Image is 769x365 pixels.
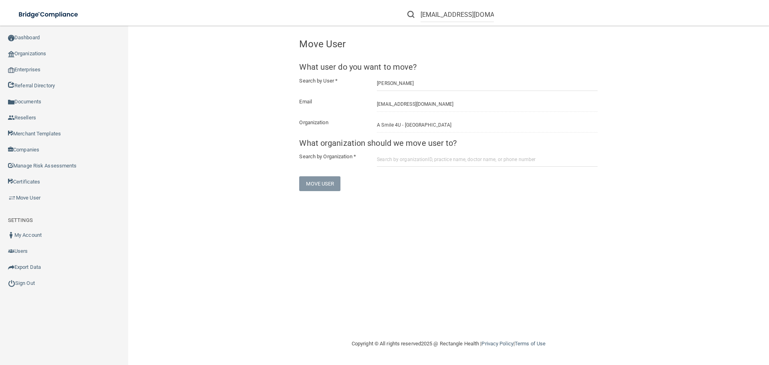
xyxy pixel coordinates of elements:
img: icon-export.b9366987.png [8,264,14,270]
img: ic-search.3b580494.png [407,11,415,18]
img: ic_dashboard_dark.d01f4a41.png [8,35,14,41]
img: ic_power_dark.7ecde6b1.png [8,280,15,287]
label: SETTINGS [8,216,33,225]
img: bridge_compliance_login_screen.278c3ca4.svg [12,6,86,23]
input: Search [421,7,494,22]
div: Copyright © All rights reserved 2025 @ Rectangle Health | | [302,331,595,357]
h5: What organization should we move user to? [299,139,598,147]
input: Email [377,97,598,112]
input: Search by organizationID, practice name, doctor name, or phone number [377,152,598,167]
img: ic_user_dark.df1a06c3.png [8,232,14,238]
img: enterprise.0d942306.png [8,67,14,73]
label: Search by Organization * [293,152,371,161]
iframe: Drift Widget Chat Controller [630,308,759,340]
label: Organization [293,118,371,127]
img: briefcase.64adab9b.png [8,194,16,202]
label: Email [293,97,371,107]
button: Move User [299,176,340,191]
img: ic_reseller.de258add.png [8,115,14,121]
label: Search by User * [293,76,371,86]
a: Privacy Policy [481,341,513,347]
img: organization-icon.f8decf85.png [8,51,14,57]
img: icon-users.e205127d.png [8,248,14,254]
a: Terms of Use [515,341,546,347]
input: Organization Name [377,118,598,133]
h5: What user do you want to move? [299,63,598,71]
img: icon-documents.8dae5593.png [8,99,14,105]
h4: Move User [299,38,598,50]
input: Search by name or email [377,76,598,91]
